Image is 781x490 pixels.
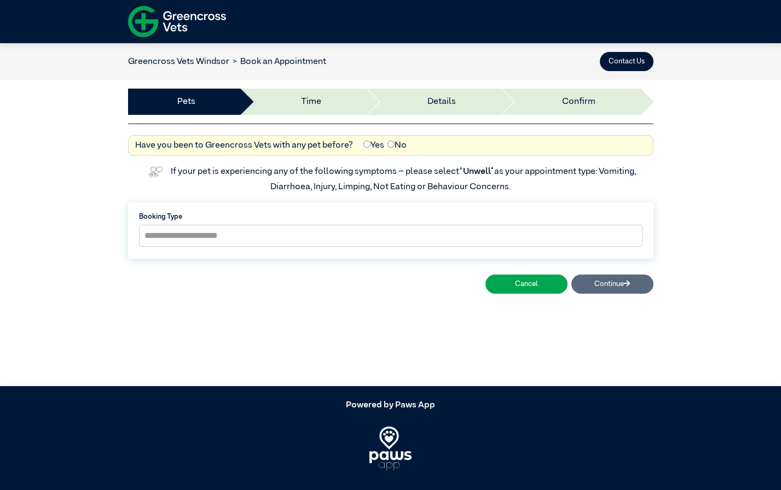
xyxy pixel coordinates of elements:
[229,55,327,68] li: Book an Appointment
[363,141,371,148] input: Yes
[369,427,412,470] img: PawsApp
[128,57,229,66] a: Greencross Vets Windsor
[135,139,353,152] label: Have you been to Greencross Vets with any pet before?
[459,167,494,176] span: “Unwell”
[171,167,638,191] label: If your pet is experiencing any of the following symptoms – please select as your appointment typ...
[363,139,384,152] label: Yes
[128,400,653,411] h5: Powered by Paws App
[600,52,653,71] button: Contact Us
[387,141,395,148] input: No
[387,139,407,152] label: No
[485,275,568,294] button: Cancel
[177,95,195,108] a: Pets
[139,212,643,222] label: Booking Type
[128,55,327,68] nav: breadcrumb
[128,3,226,40] img: f-logo
[145,163,166,180] img: vet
